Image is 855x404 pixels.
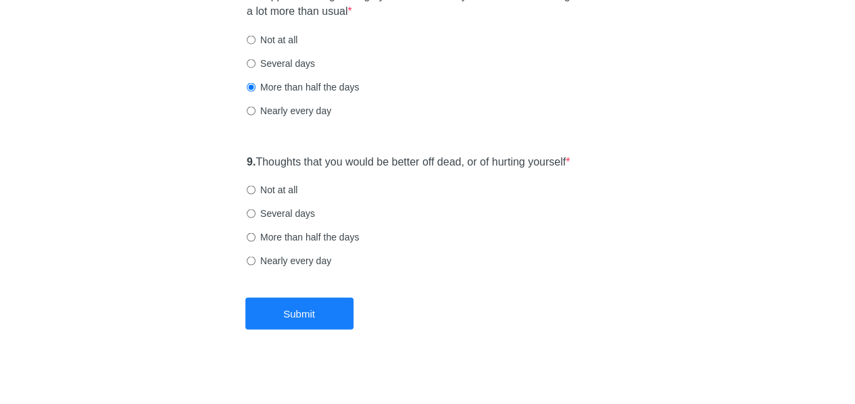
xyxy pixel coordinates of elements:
[247,104,331,118] label: Nearly every day
[247,207,315,220] label: Several days
[247,230,359,244] label: More than half the days
[247,57,315,70] label: Several days
[247,254,331,268] label: Nearly every day
[247,59,255,68] input: Several days
[247,233,255,242] input: More than half the days
[247,36,255,45] input: Not at all
[245,298,353,330] button: Submit
[247,107,255,116] input: Nearly every day
[247,209,255,218] input: Several days
[247,257,255,266] input: Nearly every day
[247,80,359,94] label: More than half the days
[247,183,297,197] label: Not at all
[247,156,255,168] strong: 9.
[247,155,570,170] label: Thoughts that you would be better off dead, or of hurting yourself
[247,186,255,195] input: Not at all
[247,83,255,92] input: More than half the days
[247,33,297,47] label: Not at all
